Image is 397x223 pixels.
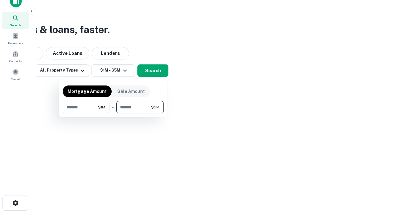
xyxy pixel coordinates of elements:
[98,104,105,110] span: $1M
[117,88,145,95] p: Sale Amount
[68,88,107,95] p: Mortgage Amount
[366,154,397,183] iframe: Chat Widget
[151,104,159,110] span: $5M
[112,101,114,113] div: -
